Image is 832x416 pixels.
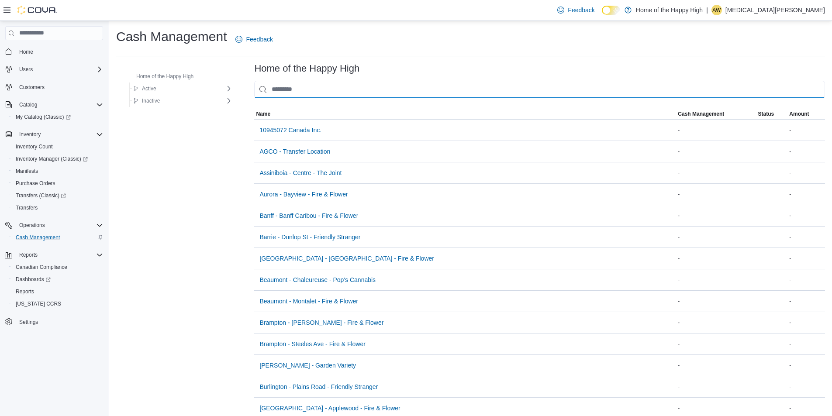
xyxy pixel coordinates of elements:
[256,143,334,160] button: AGCO - Transfer Location
[16,204,38,211] span: Transfers
[259,318,383,327] span: Brampton - [PERSON_NAME] - Fire & Flower
[636,5,703,15] p: Home of the Happy High
[116,28,227,45] h1: Cash Management
[9,285,107,298] button: Reports
[725,5,825,15] p: [MEDICAL_DATA][PERSON_NAME]
[16,264,67,271] span: Canadian Compliance
[676,210,756,221] div: -
[130,96,163,106] button: Inactive
[259,233,360,241] span: Barrie - Dunlop St - Friendly Stranger
[16,64,103,75] span: Users
[12,154,103,164] span: Inventory Manager (Classic)
[19,131,41,138] span: Inventory
[787,168,825,178] div: -
[676,339,756,349] div: -
[12,178,59,189] a: Purchase Orders
[16,234,60,241] span: Cash Management
[254,109,676,119] button: Name
[12,299,103,309] span: Washington CCRS
[16,82,103,93] span: Customers
[2,99,107,111] button: Catalog
[12,274,54,285] a: Dashboards
[16,168,38,175] span: Manifests
[676,168,756,178] div: -
[554,1,598,19] a: Feedback
[9,165,107,177] button: Manifests
[256,207,362,224] button: Banff - Banff Caribou - Fire & Flower
[16,113,71,120] span: My Catalog (Classic)
[12,232,63,243] a: Cash Management
[259,168,342,177] span: Assiniboia - Centre - The Joint
[16,180,55,187] span: Purchase Orders
[9,231,107,244] button: Cash Management
[12,141,103,152] span: Inventory Count
[787,125,825,135] div: -
[259,147,330,156] span: AGCO - Transfer Location
[676,360,756,371] div: -
[19,48,33,55] span: Home
[256,164,345,182] button: Assiniboia - Centre - The Joint
[259,297,358,306] span: Beaumont - Montalet - Fire & Flower
[16,46,103,57] span: Home
[12,262,103,272] span: Canadian Compliance
[12,190,103,201] span: Transfers (Classic)
[16,276,51,283] span: Dashboards
[12,299,65,309] a: [US_STATE] CCRS
[256,335,369,353] button: Brampton - Steeles Ave - Fire & Flower
[787,210,825,221] div: -
[12,154,91,164] a: Inventory Manager (Classic)
[787,189,825,199] div: -
[758,110,774,117] span: Status
[12,166,41,176] a: Manifests
[12,274,103,285] span: Dashboards
[9,273,107,285] a: Dashboards
[256,250,438,267] button: [GEOGRAPHIC_DATA] - [GEOGRAPHIC_DATA] - Fire & Flower
[12,112,103,122] span: My Catalog (Classic)
[676,253,756,264] div: -
[12,232,103,243] span: Cash Management
[9,189,107,202] a: Transfers (Classic)
[256,292,362,310] button: Beaumont - Montalet - Fire & Flower
[256,378,381,395] button: Burlington - Plains Road - Friendly Stranger
[259,382,378,391] span: Burlington - Plains Road - Friendly Stranger
[9,202,107,214] button: Transfers
[602,6,620,15] input: Dark Mode
[136,73,193,80] span: Home of the Happy High
[16,100,41,110] button: Catalog
[16,129,44,140] button: Inventory
[787,296,825,306] div: -
[2,128,107,141] button: Inventory
[9,177,107,189] button: Purchase Orders
[142,85,156,92] span: Active
[787,232,825,242] div: -
[676,125,756,135] div: -
[12,262,71,272] a: Canadian Compliance
[787,146,825,157] div: -
[259,275,376,284] span: Beaumont - Chaleureuse - Pop's Cannabis
[12,166,103,176] span: Manifests
[9,111,107,123] a: My Catalog (Classic)
[2,219,107,231] button: Operations
[16,64,36,75] button: Users
[12,286,38,297] a: Reports
[789,110,809,117] span: Amount
[259,340,366,348] span: Brampton - Steeles Ave - Fire & Flower
[259,361,356,370] span: [PERSON_NAME] - Garden Variety
[676,189,756,199] div: -
[2,63,107,76] button: Users
[787,339,825,349] div: -
[142,97,160,104] span: Inactive
[12,203,103,213] span: Transfers
[124,71,197,82] button: Home of the Happy High
[9,298,107,310] button: [US_STATE] CCRS
[17,6,57,14] img: Cova
[256,357,359,374] button: [PERSON_NAME] - Garden Variety
[12,286,103,297] span: Reports
[259,126,321,134] span: 10945072 Canada Inc.
[256,314,387,331] button: Brampton - [PERSON_NAME] - Fire & Flower
[130,83,160,94] button: Active
[2,45,107,58] button: Home
[12,190,69,201] a: Transfers (Classic)
[259,211,358,220] span: Banff - Banff Caribou - Fire & Flower
[676,146,756,157] div: -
